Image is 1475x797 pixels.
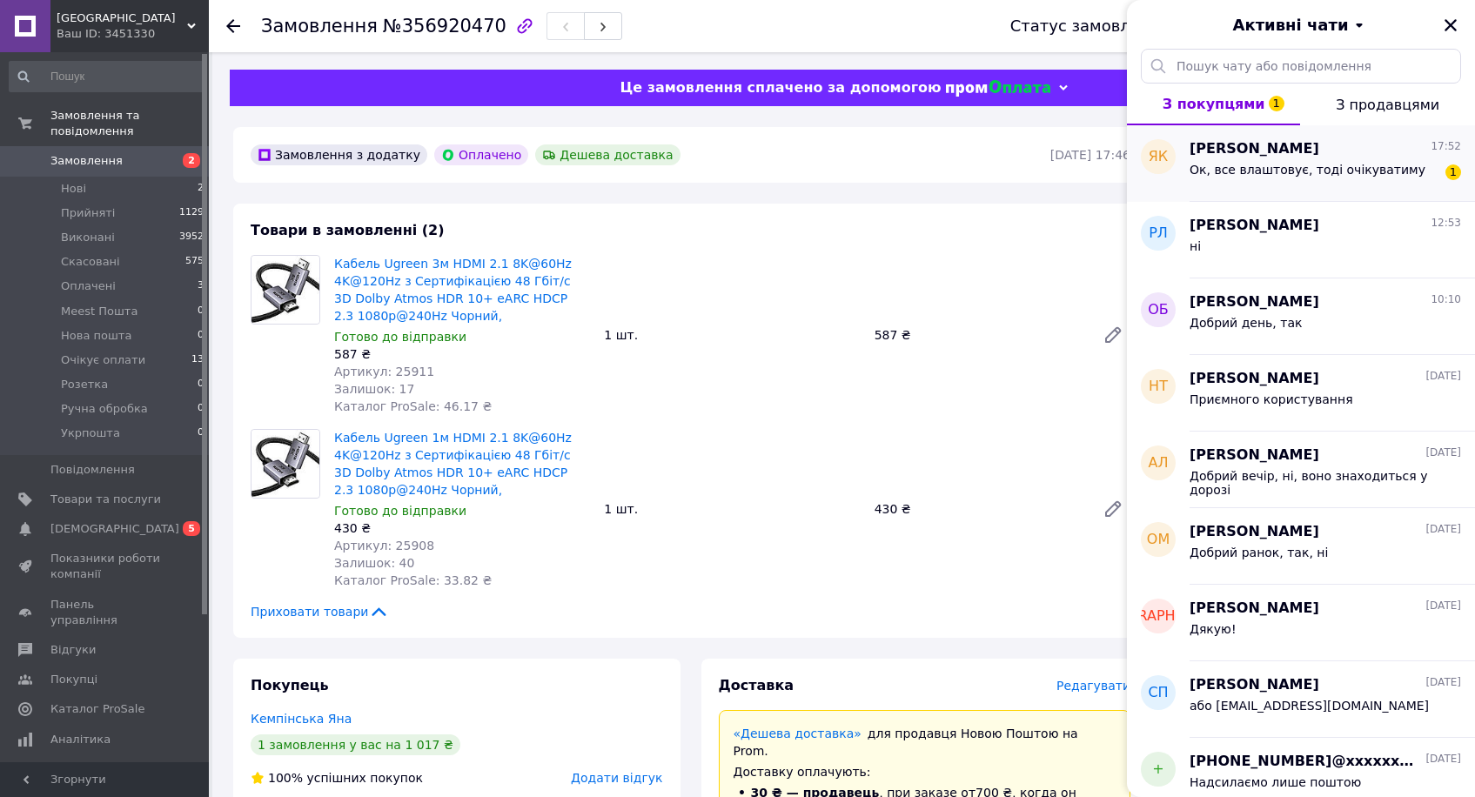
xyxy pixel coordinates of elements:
[1127,278,1475,355] button: ОБ[PERSON_NAME]10:10Добрий день, так
[1127,355,1475,432] button: НТ[PERSON_NAME][DATE]Приємного користування
[1079,606,1237,626] span: [DEMOGRAPHIC_DATA]
[251,734,460,755] div: 1 замовлення у вас на 1 017 ₴
[61,181,86,197] span: Нові
[334,539,434,553] span: Артикул: 25908
[179,205,204,221] span: 1129
[191,352,204,368] span: 13
[50,108,209,139] span: Замовлення та повідомлення
[198,304,204,319] span: 0
[620,79,941,96] span: Це замовлення сплачено за допомогою
[734,727,862,740] a: «Дешева доставка»
[1127,202,1475,278] button: РЛ[PERSON_NAME]12:53ні
[50,521,179,537] span: [DEMOGRAPHIC_DATA]
[183,153,200,168] span: 2
[50,642,96,658] span: Відгуки
[571,771,662,785] span: Додати відгук
[1148,683,1168,703] span: СП
[61,304,137,319] span: Meest Пошта
[226,17,240,35] div: Повернутися назад
[1127,84,1300,125] button: З покупцями1
[61,401,148,417] span: Ручна обробка
[57,26,209,42] div: Ваш ID: 3451330
[1425,752,1461,767] span: [DATE]
[334,365,434,378] span: Артикул: 25911
[198,278,204,294] span: 3
[1127,661,1475,738] button: СП[PERSON_NAME][DATE]або [EMAIL_ADDRESS][DOMAIN_NAME]
[1425,599,1461,613] span: [DATE]
[198,401,204,417] span: 0
[251,430,319,498] img: Кабель Ugreen 1м HDMI 2.1 8K@60Hz 4K@120Hz з Сертифікацією 48 Гбіт/с 3D Dolby Atmos HDR 10+ eARC ...
[50,761,161,793] span: Інструменти веб-майстра та SEO
[1050,148,1130,162] time: [DATE] 17:46
[61,425,120,441] span: Укрпошта
[734,763,1116,780] div: Доставку оплачують:
[1440,15,1461,36] button: Закрити
[261,16,378,37] span: Замовлення
[383,16,506,37] span: №356920470
[1431,216,1461,231] span: 12:53
[868,323,1089,347] div: 587 ₴
[1096,318,1130,352] a: Редагувати
[251,677,329,693] span: Покупець
[1269,96,1284,111] span: 1
[1190,139,1319,159] span: [PERSON_NAME]
[1190,163,1425,177] span: Ок, все влаштовує, тоді очікуватиму
[1190,316,1302,330] span: Добрий день, так
[198,425,204,441] span: 0
[198,181,204,197] span: 2
[1127,125,1475,202] button: ЯК[PERSON_NAME]17:52Ок, все влаштовує, тоді очікуватиму1
[1425,369,1461,384] span: [DATE]
[868,497,1089,521] div: 430 ₴
[61,328,131,344] span: Нова пошта
[1190,675,1319,695] span: [PERSON_NAME]
[334,330,466,344] span: Готово до відправки
[61,254,120,270] span: Скасовані
[946,80,1050,97] img: evopay logo
[1425,675,1461,690] span: [DATE]
[1190,622,1237,636] span: Дякую!
[1152,760,1163,780] span: +
[334,382,414,396] span: Залишок: 17
[251,144,427,165] div: Замовлення з додатку
[334,431,572,497] a: Кабель Ugreen 1м HDMI 2.1 8K@60Hz 4K@120Hz з Сертифікацією 48 Гбіт/с 3D Dolby Atmos HDR 10+ eARC ...
[1425,522,1461,537] span: [DATE]
[1425,445,1461,460] span: [DATE]
[1056,679,1130,693] span: Редагувати
[1147,530,1170,550] span: ОМ
[251,256,319,324] img: Кабель Ugreen 3м HDMI 2.1 8K@60Hz 4K@120Hz з Сертифікацією 48 Гбіт/с 3D Dolby Atmos HDR 10+ eARC ...
[597,323,867,347] div: 1 шт.
[334,519,590,537] div: 430 ₴
[1190,599,1319,619] span: [PERSON_NAME]
[50,597,161,628] span: Панель управління
[434,144,528,165] div: Оплачено
[50,672,97,687] span: Покупці
[57,10,187,26] span: DEVON
[1176,14,1426,37] button: Активні чати
[1190,699,1429,713] span: або [EMAIL_ADDRESS][DOMAIN_NAME]
[1190,522,1319,542] span: [PERSON_NAME]
[61,278,116,294] span: Оплачені
[334,257,572,323] a: Кабель Ugreen 3м HDMI 2.1 8K@60Hz 4K@120Hz з Сертифікацією 48 Гбіт/с 3D Dolby Atmos HDR 10+ eARC ...
[1190,445,1319,465] span: [PERSON_NAME]
[268,771,303,785] span: 100%
[61,205,115,221] span: Прийняті
[50,701,144,717] span: Каталог ProSale
[61,352,145,368] span: Очікує оплати
[334,556,414,570] span: Залишок: 40
[1190,216,1319,236] span: [PERSON_NAME]
[1163,96,1265,112] span: З покупцями
[1190,752,1422,772] span: [PHONE_NUMBER]@xxxxxx$.com
[183,521,200,536] span: 5
[1190,469,1437,497] span: Добрий вечір, ні, воно знаходиться у дорозі
[198,377,204,392] span: 0
[198,328,204,344] span: 0
[1190,369,1319,389] span: [PERSON_NAME]
[50,551,161,582] span: Показники роботи компанії
[334,345,590,363] div: 587 ₴
[1127,432,1475,508] button: АЛ[PERSON_NAME][DATE]Добрий вечір, ні, воно знаходиться у дорозі
[50,153,123,169] span: Замовлення
[1232,14,1348,37] span: Активні чати
[597,497,867,521] div: 1 шт.
[50,492,161,507] span: Товари та послуги
[1431,139,1461,154] span: 17:52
